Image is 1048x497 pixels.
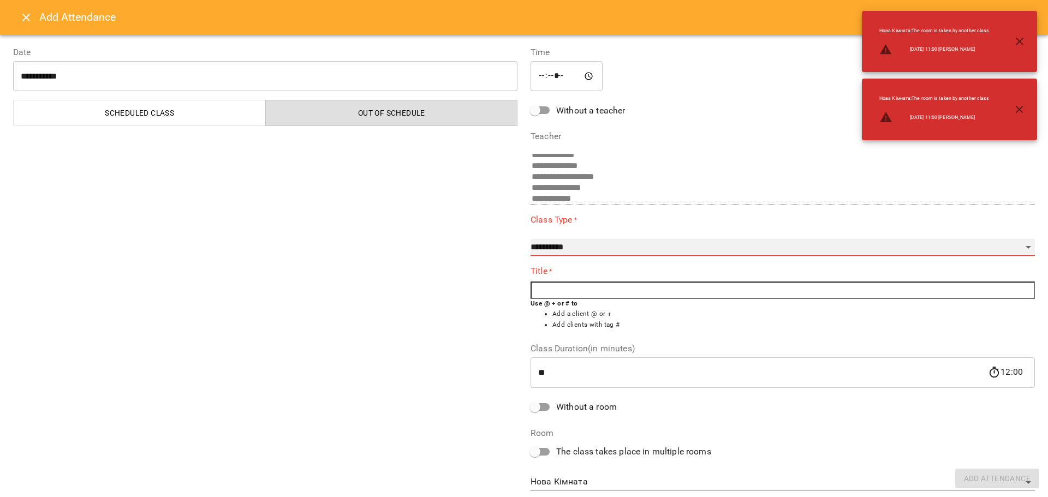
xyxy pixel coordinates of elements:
[871,23,998,39] li: Нова Кімната : The room is taken by another class
[13,4,39,31] button: Close
[272,106,511,119] span: Out of Schedule
[871,106,998,128] li: [DATE] 11:00 [PERSON_NAME]
[531,429,1035,438] label: Room
[20,106,259,119] span: Scheduled class
[531,265,1035,277] label: Title
[13,100,266,126] button: Scheduled class
[556,445,711,458] span: The class takes place in multiple rooms
[39,9,1035,26] h6: Add Attendance
[552,309,1035,320] li: Add a client @ or +
[531,300,578,307] b: Use @ + or # to
[531,344,1035,353] label: Class Duration(in minutes)
[871,91,998,106] li: Нова Кімната : The room is taken by another class
[556,400,617,414] span: Without a room
[531,213,1035,226] label: Class Type
[531,474,1035,491] div: Нова Кімната
[265,100,518,126] button: Out of Schedule
[13,48,517,57] label: Date
[871,39,998,61] li: [DATE] 11:00 [PERSON_NAME]
[552,320,1035,331] li: Add clients with tag #
[531,132,1035,141] label: Teacher
[556,104,626,117] span: Without a teacher
[531,48,1035,57] label: Time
